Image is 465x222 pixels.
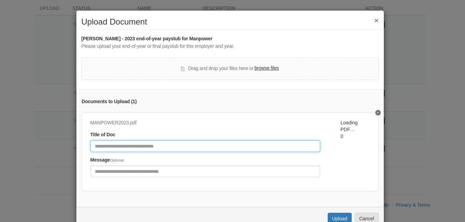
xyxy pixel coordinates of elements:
input: Include any comments on this document [90,166,320,177]
input: Document Title [90,140,320,152]
div: MANPOWER2023.pdf [90,119,320,127]
button: × [374,17,378,24]
span: Optional [110,158,124,162]
h2: Upload Document [81,17,379,26]
div: 0 [341,119,370,182]
label: Message [90,156,124,164]
button: Delete undefined [375,110,381,115]
div: [PERSON_NAME] - 2023 end-of-year paystub for Manpower [81,35,379,43]
label: Title of Doc [90,131,115,139]
div: Loading PDF… [341,119,370,133]
div: Drag and drop your files here or [181,65,279,73]
div: Documents to Upload ( 1 ) [82,98,378,106]
label: browse files [254,65,279,72]
div: Please upload your end-of-year or final paystub for this employer and year. [81,43,379,50]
